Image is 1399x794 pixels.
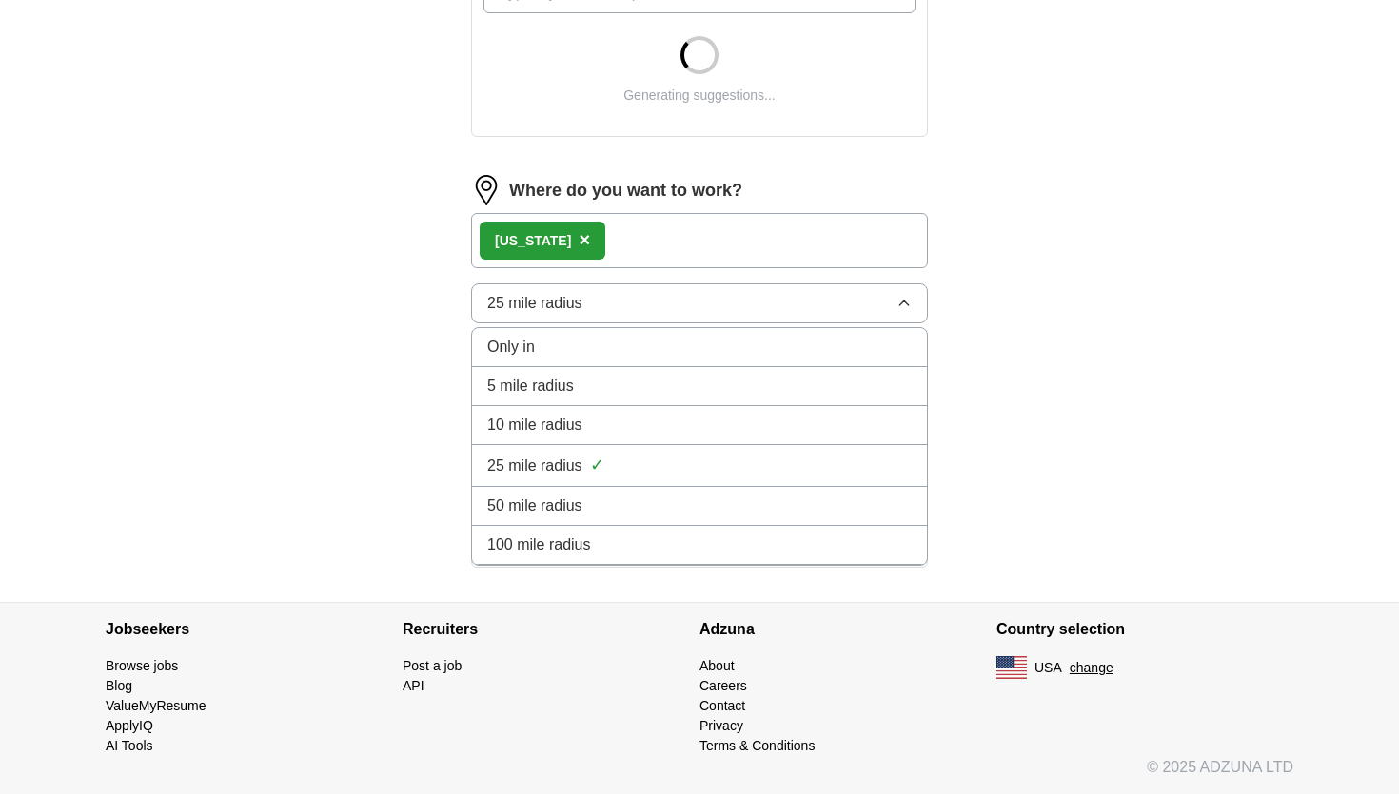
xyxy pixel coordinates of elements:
div: Generating suggestions... [623,86,776,106]
div: © 2025 ADZUNA LTD [90,756,1309,794]
span: Only in [487,336,535,358]
button: 25 mile radius [471,283,928,323]
a: ValueMyResume [106,698,207,713]
a: Privacy [699,718,743,733]
span: 100 mile radius [487,533,591,556]
a: About [699,658,735,673]
span: ✓ [590,453,604,478]
a: Careers [699,678,747,693]
div: [US_STATE] [495,231,571,251]
h4: Country selection [996,603,1293,656]
span: 5 mile radius [487,375,574,397]
span: 10 mile radius [487,414,582,436]
a: API [403,678,424,693]
a: AI Tools [106,738,153,753]
button: change [1070,658,1113,678]
span: 25 mile radius [487,455,582,477]
span: × [579,229,590,250]
a: ApplyIQ [106,718,153,733]
a: Browse jobs [106,658,178,673]
label: Where do you want to work? [509,178,742,203]
a: Blog [106,678,132,693]
a: Terms & Conditions [699,738,815,753]
a: Contact [699,698,745,713]
button: × [579,226,590,255]
span: 50 mile radius [487,494,582,517]
span: 25 mile radius [487,292,582,315]
img: location.png [471,175,502,205]
a: Post a job [403,658,462,673]
span: USA [1034,658,1062,678]
img: US flag [996,656,1027,679]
